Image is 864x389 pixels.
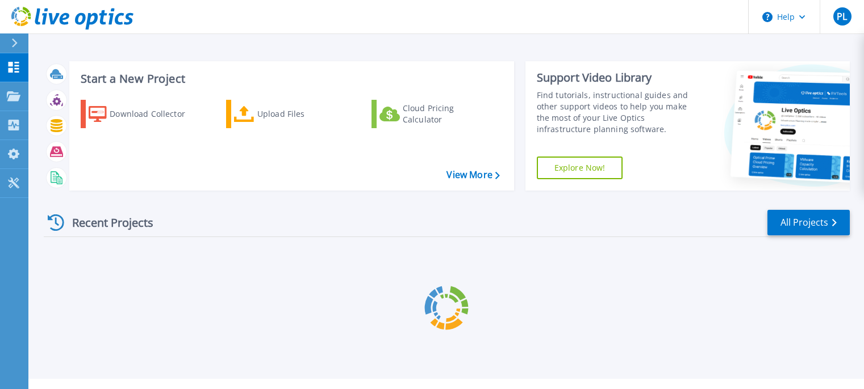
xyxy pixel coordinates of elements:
[446,170,499,180] a: View More
[372,100,498,128] a: Cloud Pricing Calculator
[44,209,169,236] div: Recent Projects
[81,73,499,85] h3: Start a New Project
[403,103,494,125] div: Cloud Pricing Calculator
[110,103,201,125] div: Download Collector
[537,70,700,85] div: Support Video Library
[257,103,348,125] div: Upload Files
[226,100,353,128] a: Upload Files
[767,210,850,235] a: All Projects
[537,90,700,135] div: Find tutorials, instructional guides and other support videos to help you make the most of your L...
[81,100,207,128] a: Download Collector
[537,157,623,179] a: Explore Now!
[837,12,847,21] span: PL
